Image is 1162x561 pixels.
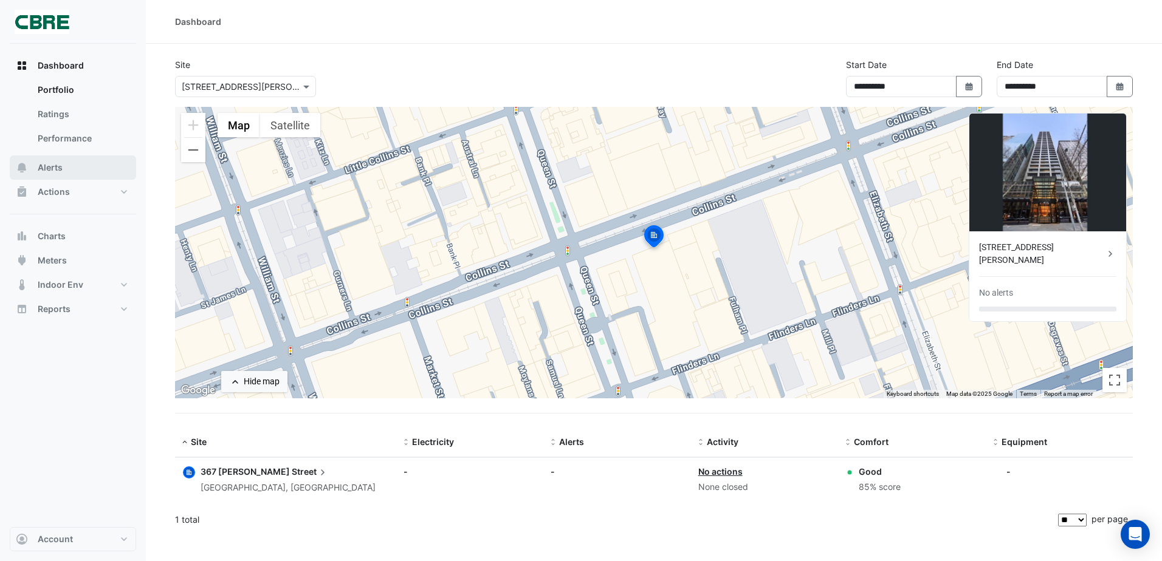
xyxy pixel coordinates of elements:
span: 367 [PERSON_NAME] [201,466,290,477]
span: Alerts [38,161,63,174]
a: No actions [698,466,743,477]
span: Account [38,533,73,545]
div: Hide map [244,375,280,388]
button: Alerts [10,155,136,180]
span: Site [191,437,207,447]
label: End Date [997,58,1033,71]
div: No alerts [979,287,1013,299]
button: Meters [10,248,136,273]
span: Alerts [559,437,584,447]
button: Keyboard shortcuts [887,390,939,398]
span: Charts [38,230,66,242]
a: Report a map error [1044,390,1093,397]
div: Good [859,465,901,478]
span: per page [1092,514,1128,524]
button: Indoor Env [10,273,136,297]
button: Actions [10,180,136,204]
button: Charts [10,224,136,248]
button: Hide map [221,371,287,392]
label: Start Date [846,58,887,71]
span: Meters [38,254,67,267]
app-icon: Dashboard [16,59,28,72]
span: Reports [38,303,70,315]
div: None closed [698,480,831,494]
span: Map data ©2025 Google [946,390,1012,397]
img: Company Logo [15,10,69,34]
button: Dashboard [10,53,136,78]
img: Google [178,382,218,398]
span: Activity [707,437,738,447]
div: Dashboard [10,78,136,155]
a: Open this area in Google Maps (opens a new window) [178,382,218,398]
fa-icon: Select Date [964,81,975,92]
span: Dashboard [38,59,84,72]
app-icon: Actions [16,186,28,198]
div: [GEOGRAPHIC_DATA], [GEOGRAPHIC_DATA] [201,481,376,495]
span: Indoor Env [38,279,83,291]
a: Terms (opens in new tab) [1020,390,1037,397]
div: - [1006,465,1011,478]
label: Site [175,58,190,71]
a: Portfolio [28,78,136,102]
button: Account [10,527,136,551]
span: Equipment [1002,437,1047,447]
span: Electricity [412,437,454,447]
button: Zoom out [181,138,205,162]
div: 85% score [859,480,901,494]
app-icon: Alerts [16,161,28,174]
button: Zoom in [181,113,205,137]
div: [STREET_ADDRESS][PERSON_NAME] [979,241,1104,267]
div: - [404,465,536,478]
div: Dashboard [175,15,221,28]
span: Comfort [854,437,889,447]
img: 367 Collins Street [969,114,1126,231]
app-icon: Reports [16,303,28,315]
button: Reports [10,297,136,321]
app-icon: Indoor Env [16,279,28,291]
a: Performance [28,126,136,151]
button: Show street map [218,113,260,137]
button: Show satellite imagery [260,113,320,137]
app-icon: Meters [16,254,28,267]
a: Ratings [28,102,136,126]
button: Toggle fullscreen view [1102,368,1127,392]
app-icon: Charts [16,230,28,242]
div: 1 total [175,505,1056,535]
div: Open Intercom Messenger [1121,520,1150,549]
fa-icon: Select Date [1115,81,1126,92]
div: - [551,465,683,478]
span: Actions [38,186,70,198]
img: site-pin-selected.svg [641,223,667,253]
span: Street [292,465,329,478]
